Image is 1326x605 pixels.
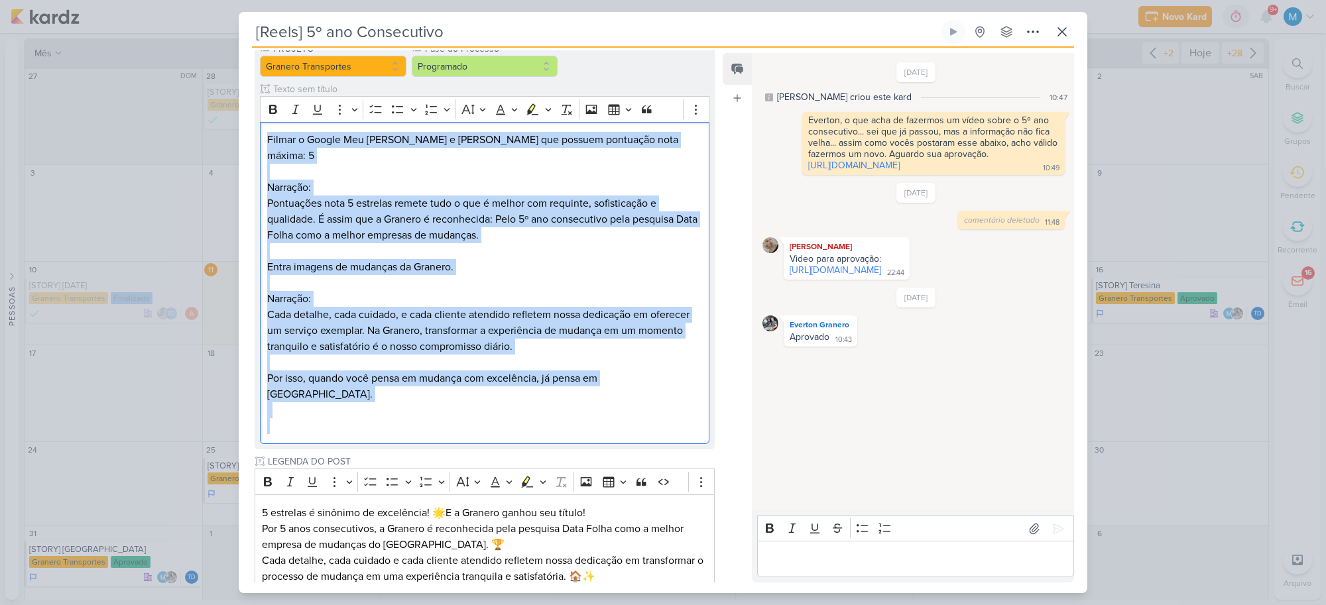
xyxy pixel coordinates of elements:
div: Editor editing area: main [757,541,1074,577]
p: 5 estrelas é sinônimo de excelência! 🌟E a Granero ganhou seu título! Por 5 anos consecutivos, a G... [262,505,707,553]
div: [PERSON_NAME] criou este kard [777,90,912,104]
div: [PERSON_NAME] [786,240,907,253]
div: Everton Granero [786,318,855,331]
div: Editor toolbar [255,468,715,494]
a: [URL][DOMAIN_NAME] [808,160,900,171]
button: Programado [412,56,558,77]
div: Editor editing area: main [260,122,709,445]
div: Ligar relógio [948,27,959,37]
div: 10:47 [1050,91,1067,103]
input: Texto sem título [271,82,709,96]
div: Editor toolbar [757,516,1074,541]
p: Pontuações nota 5 estrelas remete tudo o que é melhor com requinte, sofisticação e qualidade. É a... [267,195,702,275]
div: 10:43 [835,335,852,345]
div: 11:48 [1045,217,1059,228]
p: Cada detalhe, cada cuidado e cada cliente atendido refletem nossa dedicação em transformar o proc... [262,553,707,600]
a: [URL][DOMAIN_NAME] [790,264,881,276]
img: Everton Granero [762,315,778,331]
div: Video para aprovação: [790,253,904,264]
input: Kard Sem Título [252,20,939,44]
p: Por isso, quando você pensa em mudança com excelência, já pensa em [GEOGRAPHIC_DATA]. [267,370,702,418]
div: Everton, o que acha de fazermos um vídeo sobre o 5º ano consecutivo... sei que já passou, mas a i... [808,115,1059,160]
button: Granero Transportes [260,56,406,77]
input: Texto sem título [265,455,715,468]
div: Editor toolbar [260,96,709,122]
p: Filmar o Google Meu [PERSON_NAME] e [PERSON_NAME] que possuem pontuação nota máxima: 5 [267,132,702,164]
p: Narração: [267,180,702,195]
img: Sarah Violante [762,237,778,253]
div: 22:44 [887,268,904,278]
p: Narração: Cada detalhe, cada cuidado, e cada cliente atendido refletem nossa dedicação em oferece... [267,291,702,355]
div: 10:49 [1043,163,1059,174]
div: Aprovado [790,331,829,343]
span: comentário deletado [964,215,1040,225]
